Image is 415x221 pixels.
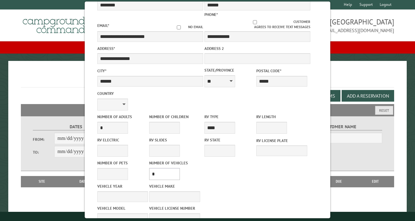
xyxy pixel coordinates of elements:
[204,114,255,120] label: RV Type
[97,68,203,74] label: City
[97,23,109,28] label: Email
[342,90,394,102] button: Add a Reservation
[97,183,148,189] label: Vehicle Year
[97,137,148,143] label: RV Electric
[149,114,200,120] label: Number of Children
[204,67,255,73] label: State/Province
[204,46,310,51] label: Address 2
[375,106,393,115] button: Reset
[33,149,54,155] label: To:
[97,91,203,96] label: Country
[204,19,310,30] label: Customer agrees to receive text messages
[97,205,148,211] label: Vehicle Model
[149,137,200,143] label: RV Slides
[204,12,218,17] label: Phone
[256,68,307,74] label: Postal Code
[60,176,108,187] th: Dates
[97,46,203,51] label: Address
[256,138,307,144] label: RV License Plate
[204,137,255,143] label: RV State
[97,160,148,166] label: Number of Pets
[216,20,293,24] input: Customer agrees to receive text messages
[21,104,394,116] h2: Filters
[149,183,200,189] label: Vehicle Make
[256,114,307,120] label: RV Length
[149,160,200,166] label: Number of Vehicles
[33,137,54,142] label: From:
[33,123,119,130] label: Dates
[149,205,200,211] label: Vehicle License Number
[356,176,394,187] th: Edit
[173,214,242,218] small: © Campground Commander LLC. All rights reserved.
[169,24,203,30] label: No email
[21,12,98,36] img: Campground Commander
[97,114,148,120] label: Number of Adults
[321,176,357,187] th: Due
[24,176,60,187] th: Site
[21,71,394,88] h1: Reservations
[169,25,188,29] input: No email
[296,123,382,130] label: Customer Name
